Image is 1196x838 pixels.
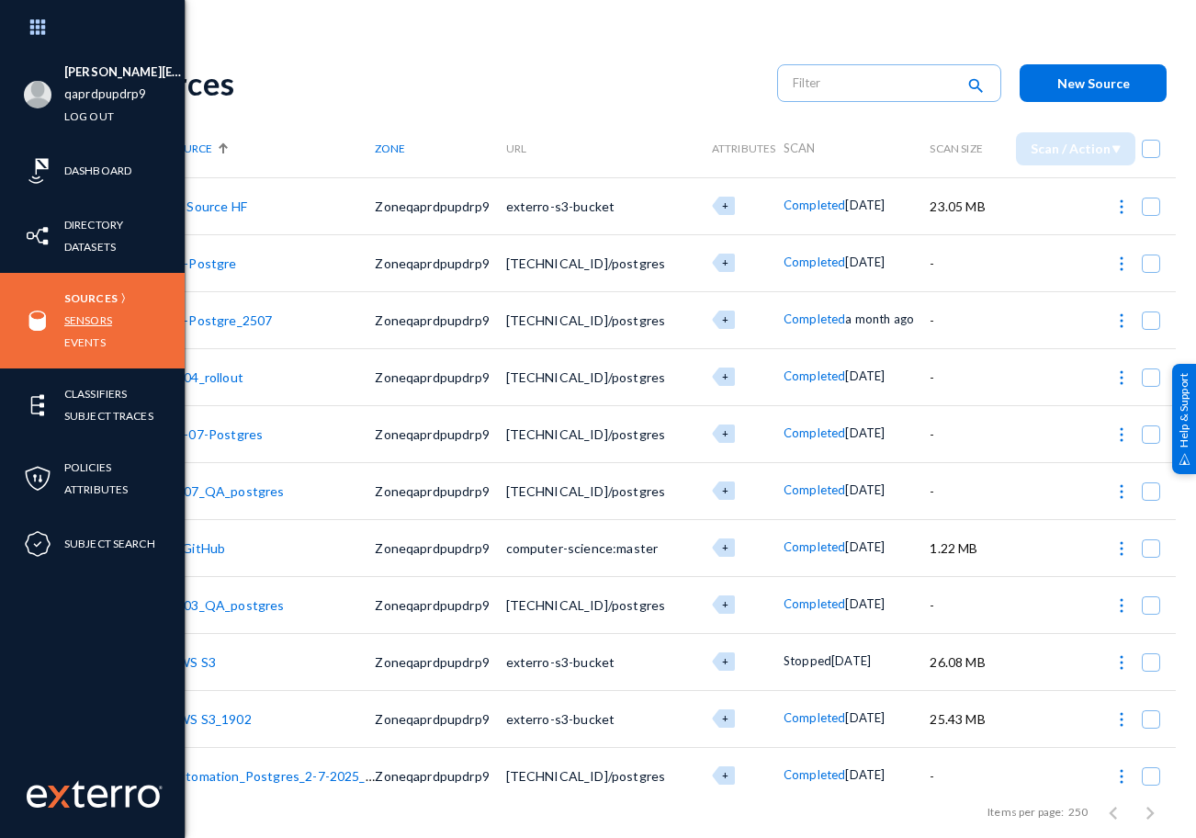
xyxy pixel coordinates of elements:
[64,288,118,309] a: Sources
[784,368,845,383] span: Completed
[784,311,845,326] span: Completed
[64,160,131,181] a: Dashboard
[784,653,831,668] span: Stopped
[169,198,247,214] a: S3 Source HF
[169,142,375,155] div: Source
[793,69,954,96] input: Filter
[930,142,982,155] span: Scan Size
[169,711,252,727] a: AWS S3_1902
[784,425,845,440] span: Completed
[375,348,505,405] td: Zoneqaprdpupdrp9
[27,780,163,808] img: exterro-work-mark.svg
[169,255,237,271] a: 01-Postgre
[375,747,505,804] td: Zoneqaprdpupdrp9
[24,530,51,558] img: icon-compliance.svg
[169,369,243,385] a: 1104_rollout
[169,597,285,613] a: 2803_QA_postgres
[169,312,272,328] a: 01-Postgre_2507
[784,767,845,782] span: Completed
[930,405,1000,462] td: -
[64,236,116,257] a: Datasets
[930,690,1000,747] td: 25.43 MB
[784,710,845,725] span: Completed
[169,483,285,499] a: 1807_QA_postgres
[48,786,70,808] img: exterro-logo.svg
[722,256,728,268] span: +
[64,332,106,353] a: Events
[1132,794,1168,831] button: Next page
[1112,425,1131,444] img: icon-more.svg
[845,539,885,554] span: [DATE]
[24,307,51,334] img: icon-sources.svg
[965,74,987,99] mat-icon: search
[930,348,1000,405] td: -
[845,482,885,497] span: [DATE]
[169,654,216,670] a: AWS S3
[375,291,505,348] td: Zoneqaprdpupdrp9
[722,199,728,211] span: +
[1112,653,1131,672] img: icon-more.svg
[845,311,914,326] span: a month ago
[722,598,728,610] span: +
[712,142,776,155] span: Attributes
[722,484,728,496] span: +
[64,214,123,235] a: Directory
[845,198,885,212] span: [DATE]
[506,369,666,385] span: [TECHNICAL_ID]/postgres
[506,768,666,784] span: [TECHNICAL_ID]/postgres
[24,391,51,419] img: icon-elements.svg
[24,81,51,108] img: blank-profile-picture.png
[784,198,845,212] span: Completed
[64,383,127,404] a: Classifiers
[506,597,666,613] span: [TECHNICAL_ID]/postgres
[1112,539,1131,558] img: icon-more.svg
[1112,482,1131,501] img: icon-more.svg
[930,747,1000,804] td: -
[506,142,526,155] span: URL
[375,690,505,747] td: Zoneqaprdpupdrp9
[722,541,728,553] span: +
[930,462,1000,519] td: -
[64,457,111,478] a: Policies
[1068,804,1088,821] div: 250
[722,655,728,667] span: +
[1112,368,1131,387] img: icon-more.svg
[930,519,1000,576] td: 1.22 MB
[375,177,505,234] td: Zoneqaprdpupdrp9
[506,711,615,727] span: exterro-s3-bucket
[831,653,871,668] span: [DATE]
[845,255,885,269] span: [DATE]
[784,141,816,155] span: Scan
[375,142,505,155] div: Zone
[845,425,885,440] span: [DATE]
[1179,453,1190,465] img: help_support.svg
[375,405,505,462] td: Zoneqaprdpupdrp9
[784,255,845,269] span: Completed
[784,539,845,554] span: Completed
[722,313,728,325] span: +
[1112,255,1131,273] img: icon-more.svg
[169,426,263,442] a: 18-07-Postgres
[506,483,666,499] span: [TECHNICAL_ID]/postgres
[930,576,1000,633] td: -
[64,106,114,127] a: Log out
[169,540,225,556] a: 1_GitHub
[930,234,1000,291] td: -
[506,198,615,214] span: exterro-s3-bucket
[722,427,728,439] span: +
[24,465,51,493] img: icon-policies.svg
[845,710,885,725] span: [DATE]
[375,462,505,519] td: Zoneqaprdpupdrp9
[1112,311,1131,330] img: icon-more.svg
[64,62,185,84] li: [PERSON_NAME][EMAIL_ADDRESS][PERSON_NAME][DOMAIN_NAME]
[506,654,615,670] span: exterro-s3-bucket
[1095,794,1132,831] button: Previous page
[64,310,112,331] a: Sensors
[987,804,1064,821] div: Items per page:
[1112,198,1131,216] img: icon-more.svg
[375,576,505,633] td: Zoneqaprdpupdrp9
[64,405,153,426] a: Subject Traces
[506,540,659,556] span: computer-science:master
[930,177,1000,234] td: 23.05 MB
[722,712,728,724] span: +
